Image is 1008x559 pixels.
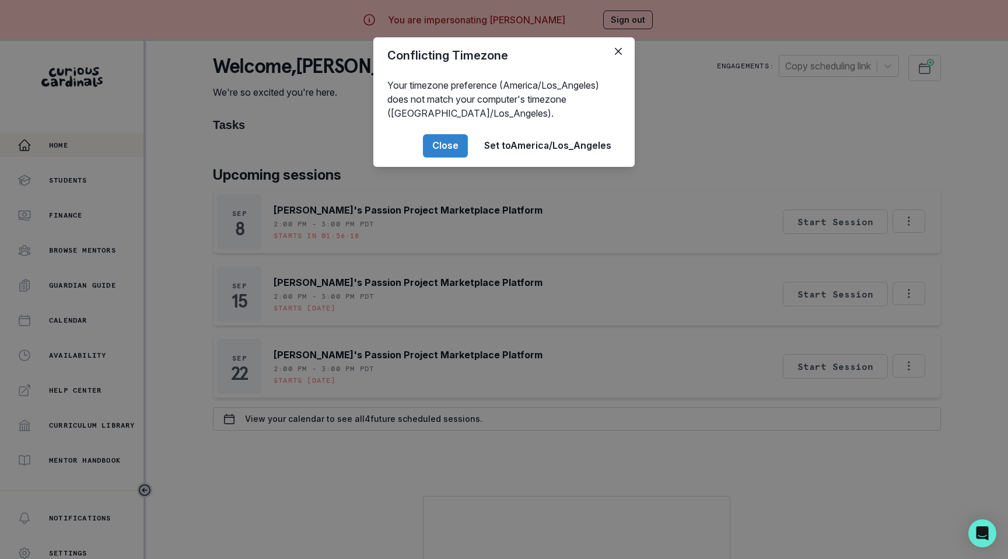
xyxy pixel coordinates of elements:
[475,134,621,158] button: Set toAmerica/Los_Angeles
[373,74,635,125] div: Your timezone preference (America/Los_Angeles) does not match your computer's timezone ([GEOGRAPH...
[423,134,468,158] button: Close
[968,519,996,547] div: Open Intercom Messenger
[373,37,635,74] header: Conflicting Timezone
[609,42,628,61] button: Close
